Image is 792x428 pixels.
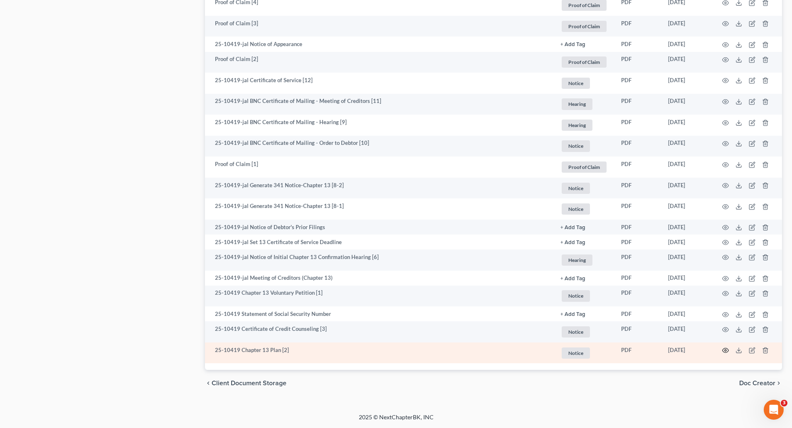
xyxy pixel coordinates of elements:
td: 25-10419-jal Generate 341 Notice-Chapter 13 [8-1] [205,198,554,220]
td: [DATE] [661,136,712,157]
span: Doc Creator [739,380,775,386]
td: Proof of Claim [3] [205,16,554,37]
td: PDF [614,235,661,249]
span: Proof of Claim [562,56,607,68]
td: 25-10419-jal BNC Certificate of Mailing - Hearing [9] [205,115,554,136]
td: 25-10419-jal Generate 341 Notice-Chapter 13 [8-2] [205,178,554,199]
td: Proof of Claim [1] [205,157,554,178]
iframe: Intercom live chat [764,400,784,420]
span: Proof of Claim [562,21,607,32]
div: 2025 © NextChapterBK, INC [159,413,633,428]
a: Notice [560,181,608,195]
td: PDF [614,220,661,235]
span: Notice [562,140,590,152]
td: PDF [614,178,661,199]
td: [DATE] [661,37,712,51]
a: Proof of Claim [560,160,608,174]
a: Hearing [560,118,608,132]
td: [DATE] [661,306,712,321]
button: + Add Tag [560,225,585,230]
span: 3 [781,400,787,406]
td: [DATE] [661,286,712,307]
span: Notice [562,78,590,89]
td: 25-10419 Statement of Social Security Number [205,306,554,321]
button: + Add Tag [560,312,585,317]
a: Notice [560,325,608,339]
span: Client Document Storage [212,380,286,386]
span: Proof of Claim [562,161,607,173]
td: PDF [614,52,661,73]
td: [DATE] [661,235,712,249]
td: [DATE] [661,73,712,94]
td: [DATE] [661,16,712,37]
td: 25-10419 Certificate of Credit Counseling [3] [205,321,554,342]
td: 25-10419-jal Meeting of Creditors (Chapter 13) [205,271,554,286]
a: Notice [560,76,608,90]
span: Notice [562,347,590,359]
td: PDF [614,306,661,321]
td: [DATE] [661,157,712,178]
td: PDF [614,157,661,178]
a: Notice [560,139,608,153]
a: + Add Tag [560,274,608,282]
td: PDF [614,37,661,51]
td: PDF [614,115,661,136]
td: [DATE] [661,271,712,286]
td: 25-10419-jal BNC Certificate of Mailing - Order to Debtor [10] [205,136,554,157]
a: Proof of Claim [560,55,608,69]
td: PDF [614,16,661,37]
a: Hearing [560,253,608,267]
button: Doc Creator chevron_right [739,380,782,386]
td: [DATE] [661,198,712,220]
td: 25-10419-jal Set 13 Certificate of Service Deadline [205,235,554,249]
td: 25-10419-jal BNC Certificate of Mailing - Meeting of Creditors [11] [205,94,554,115]
td: [DATE] [661,342,712,364]
td: [DATE] [661,52,712,73]
td: [DATE] [661,115,712,136]
td: [DATE] [661,94,712,115]
i: chevron_right [775,380,782,386]
span: Hearing [562,254,592,266]
a: Notice [560,346,608,360]
span: Notice [562,290,590,301]
td: 25-10419-jal Notice of Appearance [205,37,554,51]
i: chevron_left [205,380,212,386]
button: + Add Tag [560,276,585,281]
td: [DATE] [661,178,712,199]
button: chevron_left Client Document Storage [205,380,286,386]
a: + Add Tag [560,310,608,318]
td: PDF [614,73,661,94]
a: + Add Tag [560,223,608,231]
td: PDF [614,342,661,364]
td: [DATE] [661,249,712,271]
td: PDF [614,321,661,342]
a: + Add Tag [560,40,608,48]
td: 25-10419-jal Notice of Debtor's Prior Filings [205,220,554,235]
span: Notice [562,203,590,215]
td: PDF [614,249,661,271]
td: PDF [614,286,661,307]
td: 25-10419 Chapter 13 Plan [2] [205,342,554,364]
td: PDF [614,198,661,220]
td: Proof of Claim [2] [205,52,554,73]
a: Hearing [560,97,608,111]
td: 25-10419 Chapter 13 Voluntary Petition [1] [205,286,554,307]
a: Notice [560,289,608,303]
td: 25-10419-jal Notice of Initial Chapter 13 Confirmation Hearing [6] [205,249,554,271]
td: [DATE] [661,220,712,235]
td: PDF [614,94,661,115]
button: + Add Tag [560,240,585,245]
a: Proof of Claim [560,20,608,33]
span: Notice [562,326,590,338]
span: Hearing [562,98,592,110]
td: 25-10419-jal Certificate of Service [12] [205,73,554,94]
td: PDF [614,271,661,286]
span: Notice [562,183,590,194]
a: + Add Tag [560,238,608,246]
td: PDF [614,136,661,157]
button: + Add Tag [560,42,585,47]
td: [DATE] [661,321,712,342]
span: Hearing [562,120,592,131]
a: Notice [560,202,608,216]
